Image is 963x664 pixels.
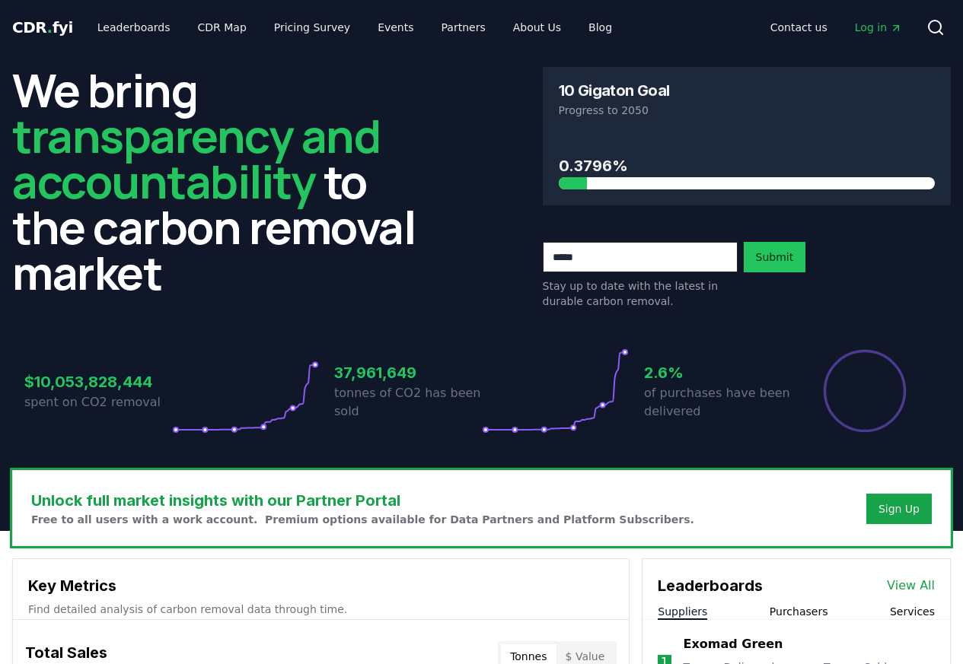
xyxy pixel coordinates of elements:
[429,14,498,41] a: Partners
[334,384,482,421] p: tonnes of CO2 has been sold
[12,67,421,295] h2: We bring to the carbon removal market
[576,14,624,41] a: Blog
[684,635,783,653] a: Exomad Green
[31,489,694,512] h3: Unlock full market insights with our Partner Portal
[866,494,932,524] button: Sign Up
[365,14,426,41] a: Events
[12,104,380,212] span: transparency and accountability
[543,278,738,309] p: Stay up to date with the latest in durable carbon removal.
[855,20,902,35] span: Log in
[28,602,614,617] p: Find detailed analysis of carbon removal data through time.
[85,14,624,41] nav: Main
[85,14,183,41] a: Leaderboards
[658,604,707,619] button: Suppliers
[12,18,73,37] span: CDR fyi
[644,361,792,384] h3: 2.6%
[334,361,482,384] h3: 37,961,649
[24,393,172,411] p: spent on CO2 removal
[843,14,914,41] a: Log in
[890,604,935,619] button: Services
[186,14,259,41] a: CDR Map
[24,370,172,393] h3: $10,053,828,444
[31,512,694,527] p: Free to all users with a work account. Premium options available for Data Partners and Platform S...
[758,14,914,41] nav: Main
[12,17,73,38] a: CDR.fyi
[28,574,614,597] h3: Key Metrics
[878,501,920,516] a: Sign Up
[770,604,828,619] button: Purchasers
[644,384,792,421] p: of purchases have been delivered
[822,348,907,434] div: Percentage of sales delivered
[887,577,935,595] a: View All
[559,154,936,177] h3: 0.3796%
[262,14,362,41] a: Pricing Survey
[758,14,840,41] a: Contact us
[559,103,936,118] p: Progress to 2050
[559,83,670,98] h3: 10 Gigaton Goal
[744,242,806,272] button: Submit
[658,574,763,597] h3: Leaderboards
[47,18,53,37] span: .
[501,14,573,41] a: About Us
